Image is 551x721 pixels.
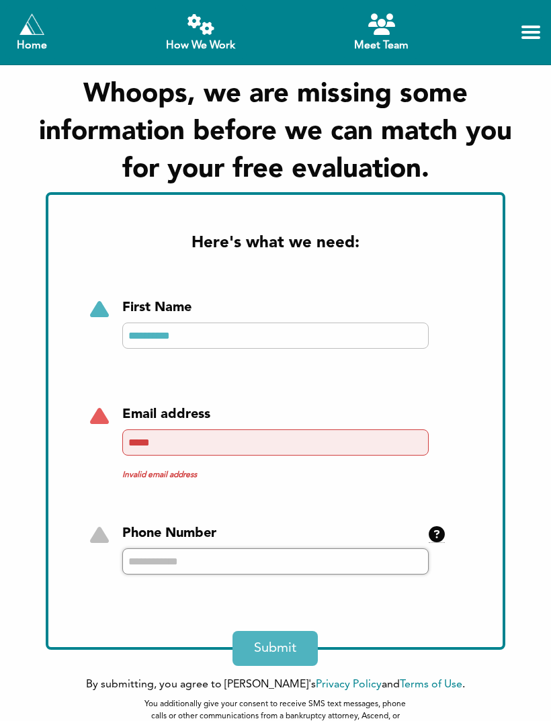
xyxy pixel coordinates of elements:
h1: Whoops, we are missing some information before we can match you for your free evaluation. [22,76,529,189]
a: Terms of Use [400,679,462,690]
div: First Name [122,298,429,317]
div: Email address [122,405,429,424]
a: Privacy Policy [316,679,382,690]
div: Phone Number [122,524,429,543]
button: Submit [232,631,318,666]
h2: Here's what we need: [91,232,459,255]
span: Invalid email address [122,469,429,481]
a: How We Work [155,5,247,59]
a: Meet Team [343,5,420,59]
a: Home [5,5,58,59]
